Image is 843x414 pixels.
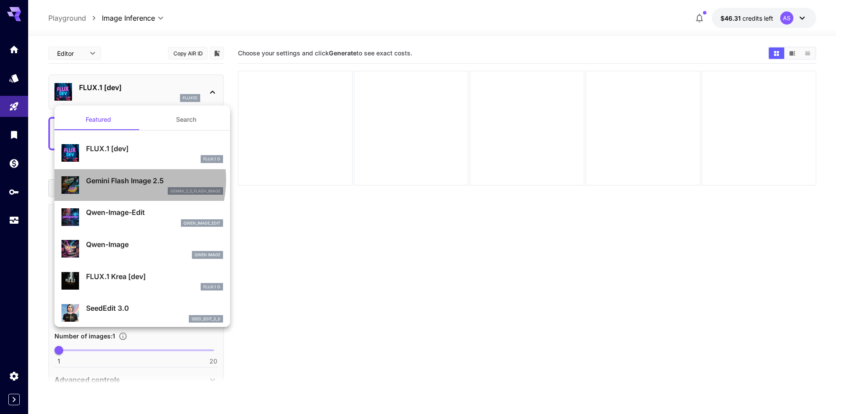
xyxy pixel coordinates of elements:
[203,284,220,290] p: FLUX.1 D
[61,140,223,167] div: FLUX.1 [dev]FLUX.1 D
[86,175,223,186] p: Gemini Flash Image 2.5
[170,188,220,194] p: gemini_2_5_flash_image
[203,156,220,162] p: FLUX.1 D
[61,236,223,262] div: Qwen-ImageQwen Image
[195,252,220,258] p: Qwen Image
[86,207,223,218] p: Qwen-Image-Edit
[86,303,223,313] p: SeedEdit 3.0
[142,109,230,130] button: Search
[86,143,223,154] p: FLUX.1 [dev]
[61,203,223,230] div: Qwen-Image-Editqwen_image_edit
[184,220,220,226] p: qwen_image_edit
[86,239,223,250] p: Qwen-Image
[61,268,223,294] div: FLUX.1 Krea [dev]FLUX.1 D
[54,109,142,130] button: Featured
[61,299,223,326] div: SeedEdit 3.0seed_edit_3_0
[86,271,223,282] p: FLUX.1 Krea [dev]
[191,316,220,322] p: seed_edit_3_0
[61,172,223,199] div: Gemini Flash Image 2.5gemini_2_5_flash_image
